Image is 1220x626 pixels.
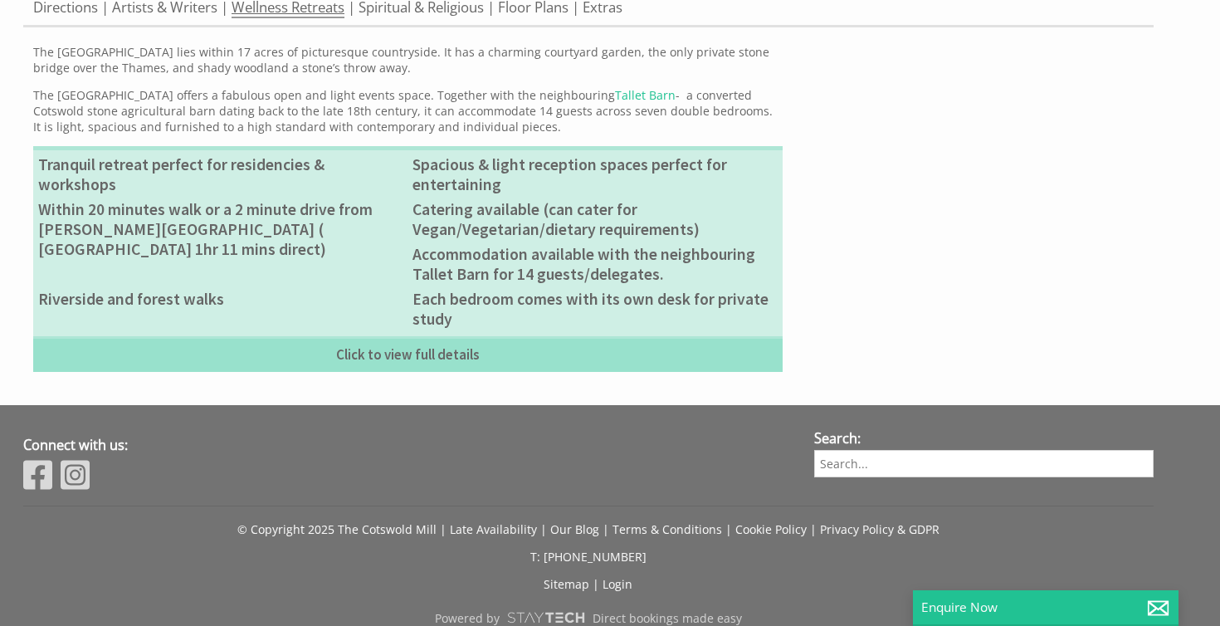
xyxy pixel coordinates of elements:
[61,458,90,492] img: Instagram
[810,521,817,537] span: |
[407,152,782,197] li: Spacious & light reception spaces perfect for entertaining
[33,197,407,262] li: Within 20 minutes walk or a 2 minute drive from [PERSON_NAME][GEOGRAPHIC_DATA] ( [GEOGRAPHIC_DATA...
[612,521,722,537] a: Terms & Conditions
[450,521,537,537] a: Late Availability
[33,286,407,311] li: Riverside and forest walks
[23,458,52,492] img: Facebook
[593,576,599,592] span: |
[615,87,676,103] a: Tallet Barn
[603,521,609,537] span: |
[814,429,1154,447] h3: Search:
[530,549,647,565] a: T: [PHONE_NUMBER]
[814,450,1154,477] input: Search...
[544,576,589,592] a: Sitemap
[33,44,783,76] p: The [GEOGRAPHIC_DATA] lies within 17 acres of picturesque countryside. It has a charming courtyar...
[23,436,792,454] h3: Connect with us:
[33,152,407,197] li: Tranquil retreat perfect for residencies & workshops
[407,286,782,331] li: Each bedroom comes with its own desk for private study
[550,521,599,537] a: Our Blog
[921,599,1170,616] p: Enquire Now
[407,242,782,286] li: Accommodation available with the neighbouring Tallet Barn for 14 guests/delegates.
[440,521,447,537] span: |
[33,336,783,372] a: Click to view full details
[725,521,732,537] span: |
[603,576,632,592] a: Login
[540,521,547,537] span: |
[820,521,939,537] a: Privacy Policy & GDPR
[33,87,783,134] p: The [GEOGRAPHIC_DATA] offers a fabulous open and light events space. Together with the neighbouri...
[735,521,807,537] a: Cookie Policy
[237,521,437,537] a: © Copyright 2025 The Cotswold Mill
[407,197,782,242] li: Catering available (can cater for Vegan/Vegetarian/dietary requirements)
